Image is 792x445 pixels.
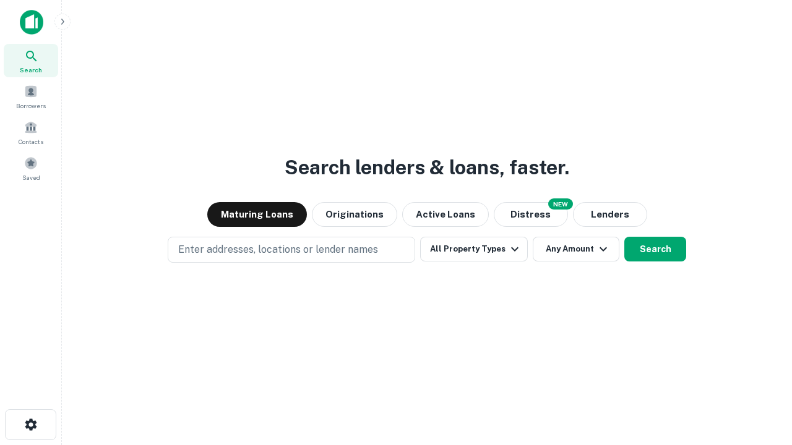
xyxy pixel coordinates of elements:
[22,172,40,182] span: Saved
[402,202,489,227] button: Active Loans
[16,101,46,111] span: Borrowers
[494,202,568,227] button: Search distressed loans with lien and other non-mortgage details.
[285,153,569,182] h3: Search lenders & loans, faster.
[4,80,58,113] a: Borrowers
[20,10,43,35] img: capitalize-icon.png
[4,116,58,149] a: Contacts
[624,237,686,261] button: Search
[4,151,58,185] a: Saved
[178,242,378,257] p: Enter addresses, locations or lender names
[573,202,647,227] button: Lenders
[312,202,397,227] button: Originations
[420,237,528,261] button: All Property Types
[533,237,619,261] button: Any Amount
[4,44,58,77] a: Search
[19,137,43,146] span: Contacts
[20,65,42,75] span: Search
[168,237,415,263] button: Enter addresses, locations or lender names
[548,198,573,210] div: NEW
[207,202,307,227] button: Maturing Loans
[730,346,792,405] iframe: Chat Widget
